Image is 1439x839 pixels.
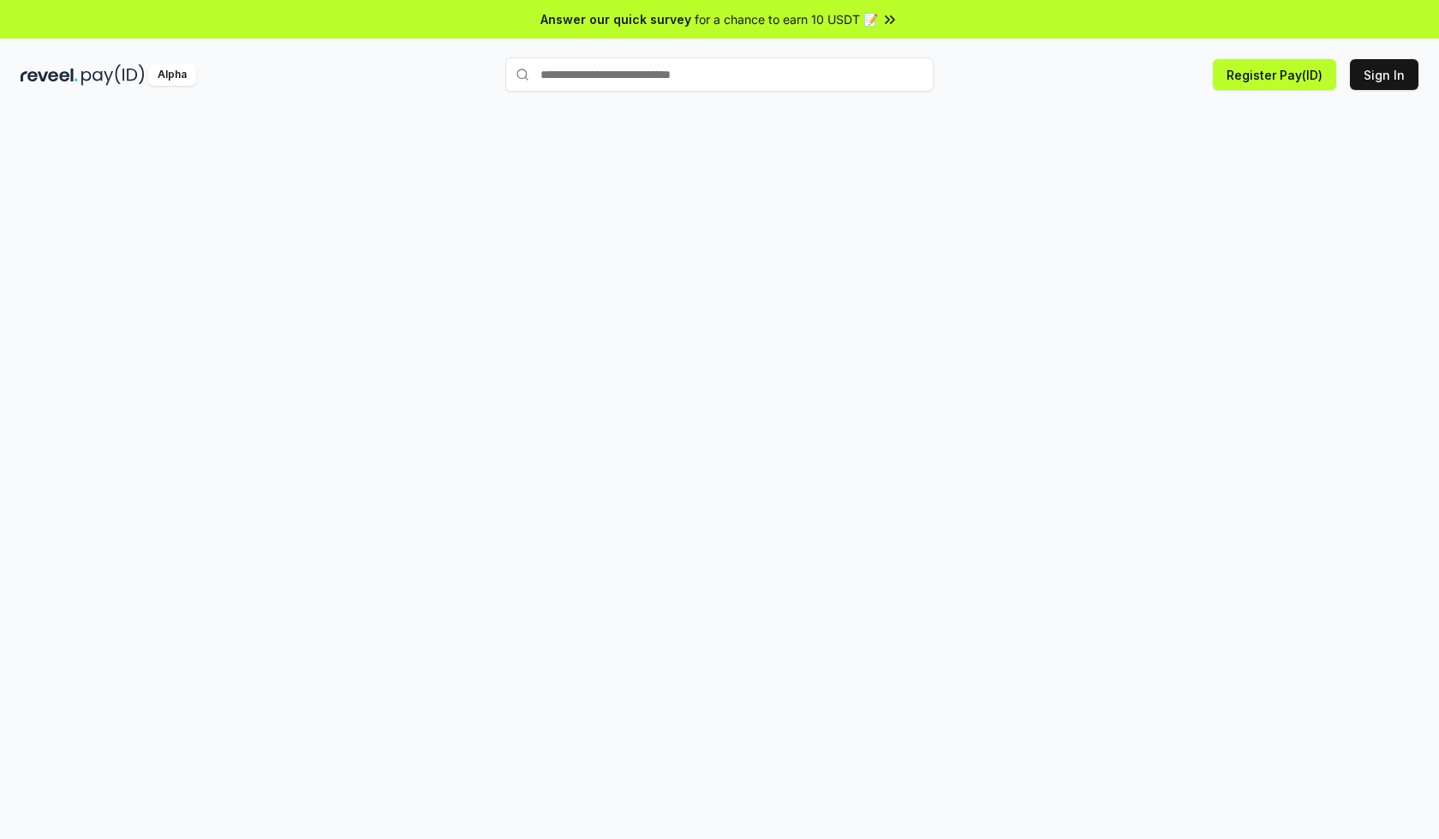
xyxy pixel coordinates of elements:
[81,64,145,86] img: pay_id
[540,10,691,28] span: Answer our quick survey
[148,64,196,86] div: Alpha
[21,64,78,86] img: reveel_dark
[1213,59,1336,90] button: Register Pay(ID)
[695,10,878,28] span: for a chance to earn 10 USDT 📝
[1350,59,1418,90] button: Sign In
